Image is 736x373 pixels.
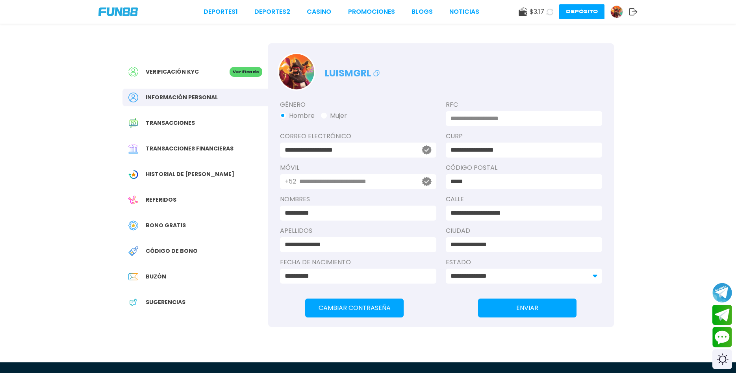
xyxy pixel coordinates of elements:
span: Transacciones [146,119,195,127]
img: Transaction History [128,118,138,128]
label: Correo electrónico [280,132,436,141]
span: Verificación KYC [146,68,199,76]
label: Fecha de Nacimiento [280,258,436,267]
p: Verificado [230,67,262,77]
a: Redeem BonusCódigo de bono [122,242,268,260]
img: Financial Transaction [128,144,138,154]
img: Company Logo [98,7,138,16]
button: Join telegram channel [712,282,732,303]
a: NOTICIAS [449,7,479,17]
span: Buzón [146,273,166,281]
button: Depósito [559,4,604,19]
label: Código Postal [446,163,602,173]
img: App Feedback [128,297,138,307]
img: Redeem Bonus [128,246,138,256]
span: Código de bono [146,247,198,255]
a: Free BonusBono Gratis [122,217,268,234]
a: Deportes2 [254,7,290,17]
div: Switch theme [712,349,732,369]
a: BLOGS [412,7,433,17]
a: Wagering TransactionHistorial de [PERSON_NAME] [122,165,268,183]
a: App FeedbackSugerencias [122,293,268,311]
a: InboxBuzón [122,268,268,286]
a: CASINO [307,7,331,17]
label: Calle [446,195,602,204]
label: CURP [446,132,602,141]
label: NOMBRES [280,195,436,204]
span: Transacciones financieras [146,145,234,153]
label: Ciudad [446,226,602,236]
span: $ 3.17 [530,7,544,17]
a: Transaction HistoryTransacciones [122,114,268,132]
button: Cambiar Contraseña [305,299,404,317]
a: Promociones [348,7,395,17]
img: Avatar [279,54,314,89]
a: Deportes1 [204,7,238,17]
button: Join telegram [712,305,732,325]
span: Información personal [146,93,218,102]
a: PersonalInformación personal [122,89,268,106]
span: Referidos [146,196,176,204]
img: Wagering Transaction [128,169,138,179]
span: Sugerencias [146,298,185,306]
p: luismgrl [325,62,381,80]
img: Inbox [128,272,138,282]
label: RFC [446,100,602,109]
a: Avatar [610,6,629,18]
label: Móvil [280,163,436,173]
button: Mujer [321,111,347,121]
img: Referral [128,195,138,205]
a: Verificación KYCVerificado [122,63,268,81]
label: APELLIDOS [280,226,436,236]
button: Contact customer service [712,327,732,347]
button: Hombre [280,111,315,121]
a: ReferralReferidos [122,191,268,209]
img: Avatar [611,6,623,18]
span: Historial de [PERSON_NAME] [146,170,234,178]
img: Free Bonus [128,221,138,230]
span: Bono Gratis [146,221,186,230]
button: ENVIAR [478,299,577,317]
a: Financial TransactionTransacciones financieras [122,140,268,158]
p: +52 [285,177,296,186]
label: Género [280,100,436,109]
label: Estado [446,258,602,267]
img: Personal [128,93,138,102]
